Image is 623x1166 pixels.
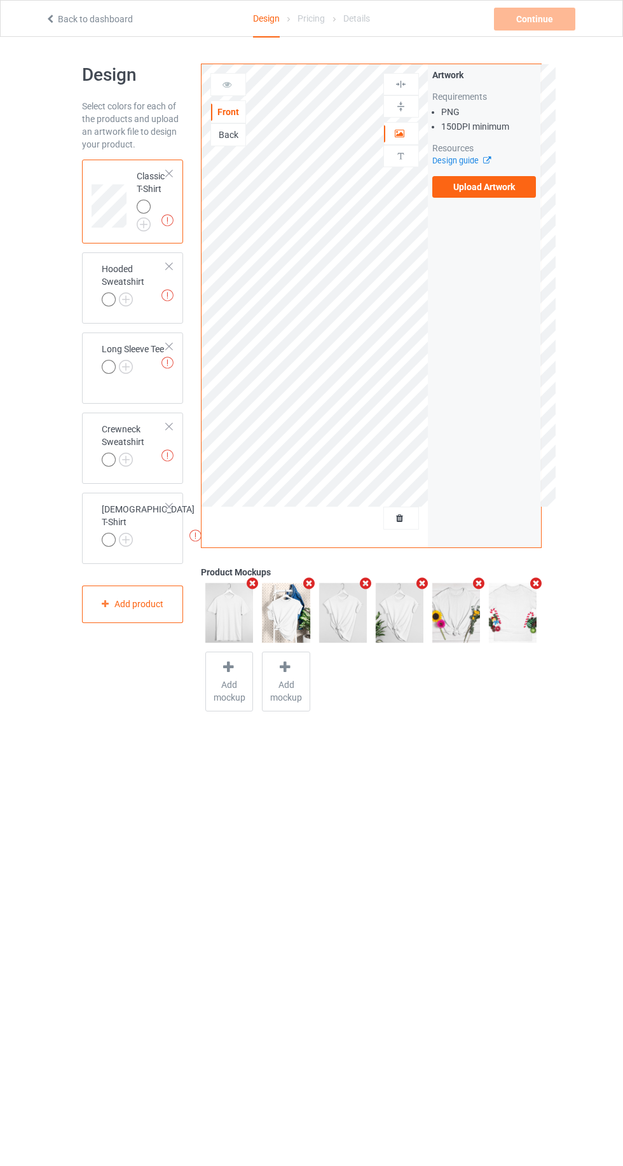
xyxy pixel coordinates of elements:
[441,106,537,118] li: PNG
[395,150,407,162] img: svg%3E%0A
[319,583,367,643] img: regular.jpg
[432,156,490,165] a: Design guide
[102,503,195,546] div: [DEMOGRAPHIC_DATA] T-Shirt
[102,343,164,373] div: Long Sleeve Tee
[82,100,184,151] div: Select colors for each of the products and upload an artwork file to design your product.
[205,583,253,643] img: regular.jpg
[137,217,151,231] img: svg+xml;base64,PD94bWwgdmVyc2lvbj0iMS4wIiBlbmNvZGluZz0iVVRGLTgiPz4KPHN2ZyB3aWR0aD0iMjJweCIgaGVpZ2...
[489,583,537,643] img: regular.jpg
[137,170,167,227] div: Classic T-Shirt
[82,252,184,324] div: Hooded Sweatshirt
[432,142,537,154] div: Resources
[298,1,325,36] div: Pricing
[395,78,407,90] img: svg%3E%0A
[82,333,184,404] div: Long Sleeve Tee
[102,423,167,466] div: Crewneck Sweatshirt
[263,678,309,704] span: Add mockup
[432,69,537,81] div: Artwork
[432,583,480,643] img: regular.jpg
[211,128,245,141] div: Back
[253,1,280,38] div: Design
[343,1,370,36] div: Details
[82,493,184,564] div: [DEMOGRAPHIC_DATA] T-Shirt
[206,678,252,704] span: Add mockup
[262,583,310,643] img: regular.jpg
[395,100,407,113] img: svg%3E%0A
[301,577,317,590] i: Remove mockup
[201,566,541,579] div: Product Mockups
[189,530,202,542] img: exclamation icon
[432,176,537,198] label: Upload Artwork
[211,106,245,118] div: Front
[161,214,174,226] img: exclamation icon
[376,583,423,643] img: regular.jpg
[161,449,174,462] img: exclamation icon
[45,14,133,24] a: Back to dashboard
[528,577,544,590] i: Remove mockup
[82,586,184,623] div: Add product
[82,64,184,86] h1: Design
[432,90,537,103] div: Requirements
[244,577,260,590] i: Remove mockup
[358,577,374,590] i: Remove mockup
[119,453,133,467] img: svg+xml;base64,PD94bWwgdmVyc2lvbj0iMS4wIiBlbmNvZGluZz0iVVRGLTgiPz4KPHN2ZyB3aWR0aD0iMjJweCIgaGVpZ2...
[441,120,537,133] li: 150 DPI minimum
[119,292,133,306] img: svg+xml;base64,PD94bWwgdmVyc2lvbj0iMS4wIiBlbmNvZGluZz0iVVRGLTgiPz4KPHN2ZyB3aWR0aD0iMjJweCIgaGVpZ2...
[102,263,167,306] div: Hooded Sweatshirt
[119,360,133,374] img: svg+xml;base64,PD94bWwgdmVyc2lvbj0iMS4wIiBlbmNvZGluZz0iVVRGLTgiPz4KPHN2ZyB3aWR0aD0iMjJweCIgaGVpZ2...
[205,652,253,711] div: Add mockup
[82,413,184,484] div: Crewneck Sweatshirt
[119,533,133,547] img: svg+xml;base64,PD94bWwgdmVyc2lvbj0iMS4wIiBlbmNvZGluZz0iVVRGLTgiPz4KPHN2ZyB3aWR0aD0iMjJweCIgaGVpZ2...
[262,652,310,711] div: Add mockup
[161,357,174,369] img: exclamation icon
[82,160,184,243] div: Classic T-Shirt
[471,577,487,590] i: Remove mockup
[161,289,174,301] img: exclamation icon
[414,577,430,590] i: Remove mockup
